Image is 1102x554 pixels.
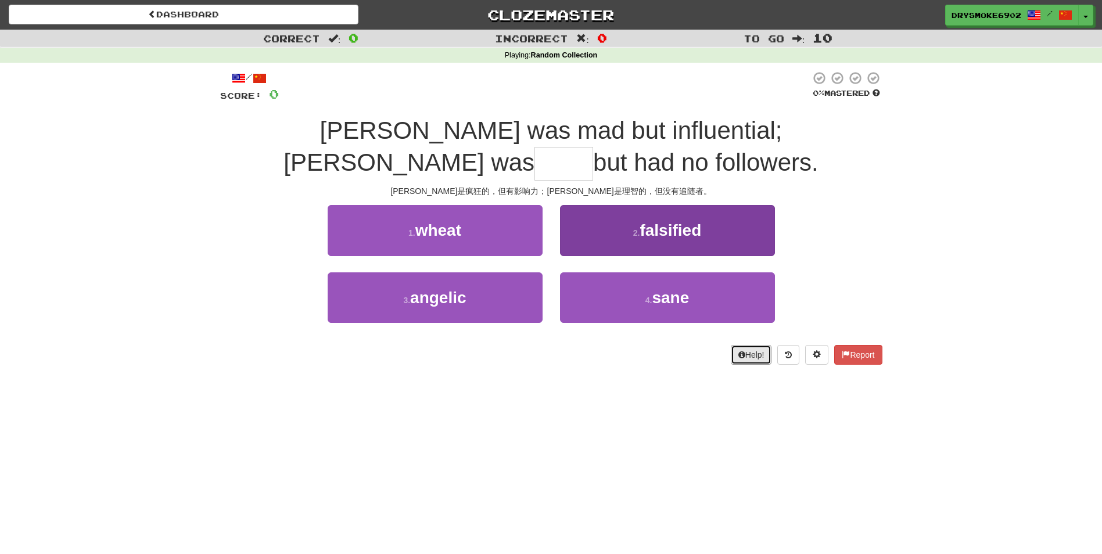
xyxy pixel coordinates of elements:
[952,10,1021,20] span: DrySmoke6902
[220,71,279,85] div: /
[813,88,824,98] span: 0 %
[349,31,358,45] span: 0
[328,205,543,256] button: 1.wheat
[652,289,689,307] span: sane
[410,289,466,307] span: angelic
[945,5,1079,26] a: DrySmoke6902 /
[593,149,819,176] span: but had no followers.
[633,228,640,238] small: 2 .
[376,5,726,25] a: Clozemaster
[810,88,882,99] div: Mastered
[328,272,543,323] button: 3.angelic
[328,34,341,44] span: :
[640,221,701,239] span: falsified
[9,5,358,24] a: Dashboard
[744,33,784,44] span: To go
[813,31,832,45] span: 10
[531,51,598,59] strong: Random Collection
[576,34,589,44] span: :
[220,91,262,100] span: Score:
[777,345,799,365] button: Round history (alt+y)
[560,272,775,323] button: 4.sane
[283,117,782,176] span: [PERSON_NAME] was mad but influential; [PERSON_NAME] was
[645,296,652,305] small: 4 .
[408,228,415,238] small: 1 .
[560,205,775,256] button: 2.falsified
[415,221,461,239] span: wheat
[263,33,320,44] span: Correct
[220,185,882,197] div: [PERSON_NAME]是疯狂的，但有影响力；[PERSON_NAME]是理智的，但没有追随者。
[597,31,607,45] span: 0
[731,345,772,365] button: Help!
[495,33,568,44] span: Incorrect
[792,34,805,44] span: :
[403,296,410,305] small: 3 .
[834,345,882,365] button: Report
[1047,9,1053,17] span: /
[269,87,279,101] span: 0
